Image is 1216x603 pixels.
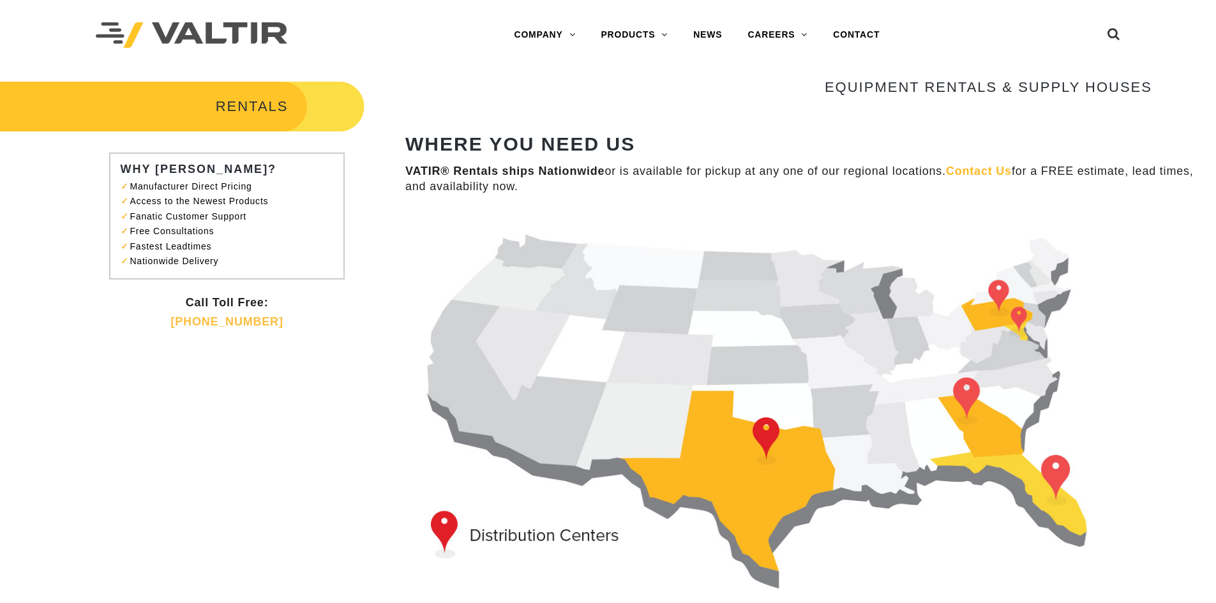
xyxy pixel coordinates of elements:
[405,165,604,177] strong: VATIR® Rentals ships Nationwide
[126,239,333,254] li: Fastest Leadtimes
[186,296,269,309] strong: Call Toll Free:
[126,254,333,269] li: Nationwide Delivery
[735,22,820,48] a: CAREERS
[170,315,283,328] a: [PHONE_NUMBER]
[126,224,333,239] li: Free Consultations
[405,133,635,154] strong: WHERE YOU NEED US
[946,165,1012,177] a: Contact Us
[126,209,333,224] li: Fanatic Customer Support
[126,179,333,194] li: Manufacturer Direct Pricing
[501,22,588,48] a: COMPANY
[405,164,1197,194] p: or is available for pickup at any one of our regional locations. for a FREE estimate, lead times,...
[405,213,1152,596] img: dist-map-1
[405,80,1152,95] h3: EQUIPMENT RENTALS & SUPPLY HOUSES
[126,194,333,209] li: Access to the Newest Products
[588,22,680,48] a: PRODUCTS
[680,22,735,48] a: NEWS
[96,22,287,48] img: Valtir
[120,163,340,176] h3: WHY [PERSON_NAME]?
[820,22,892,48] a: CONTACT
